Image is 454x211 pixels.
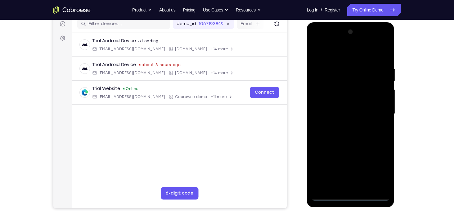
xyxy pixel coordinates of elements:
[85,38,105,43] div: Loading
[115,94,154,99] div: App
[196,87,226,98] a: Connect
[19,33,233,56] div: Open device details
[88,62,128,67] time: Mon Aug 18 2025 09:48:00 GMT+0300 (Eastern European Summer Time)
[218,19,228,29] button: Refresh
[53,6,91,14] a: Go to the home page
[19,56,233,80] div: Open device details
[39,38,83,44] div: Trial Android Device
[187,20,198,27] label: Email
[70,88,71,89] div: New devices found.
[53,0,287,208] iframe: Agent
[19,80,233,104] div: Open device details
[45,70,112,75] span: android@example.com
[45,46,112,51] span: android@example.com
[39,46,112,51] div: Email
[157,46,175,51] span: +14 more
[115,70,154,75] div: App
[39,70,112,75] div: Email
[132,4,152,16] button: Product
[122,70,154,75] span: Cobrowse.io
[39,85,67,92] div: Trial Website
[45,94,112,99] span: web@example.com
[107,187,145,199] button: 6-digit code
[86,64,87,65] div: Last seen
[122,94,154,99] span: Cobrowse demo
[157,94,173,99] span: +11 more
[115,46,154,51] div: App
[307,4,318,16] a: Log In
[39,94,112,99] div: Email
[321,6,322,14] span: /
[39,61,83,68] div: Trial Android Device
[159,4,175,16] a: About us
[122,46,154,51] span: Cobrowse.io
[69,86,85,91] div: Online
[123,20,143,27] label: demo_id
[157,70,175,75] span: +14 more
[203,4,228,16] button: Use Cases
[236,4,261,16] button: Resources
[347,4,401,16] a: Try Online Demo
[183,4,195,16] a: Pricing
[325,4,340,16] a: Register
